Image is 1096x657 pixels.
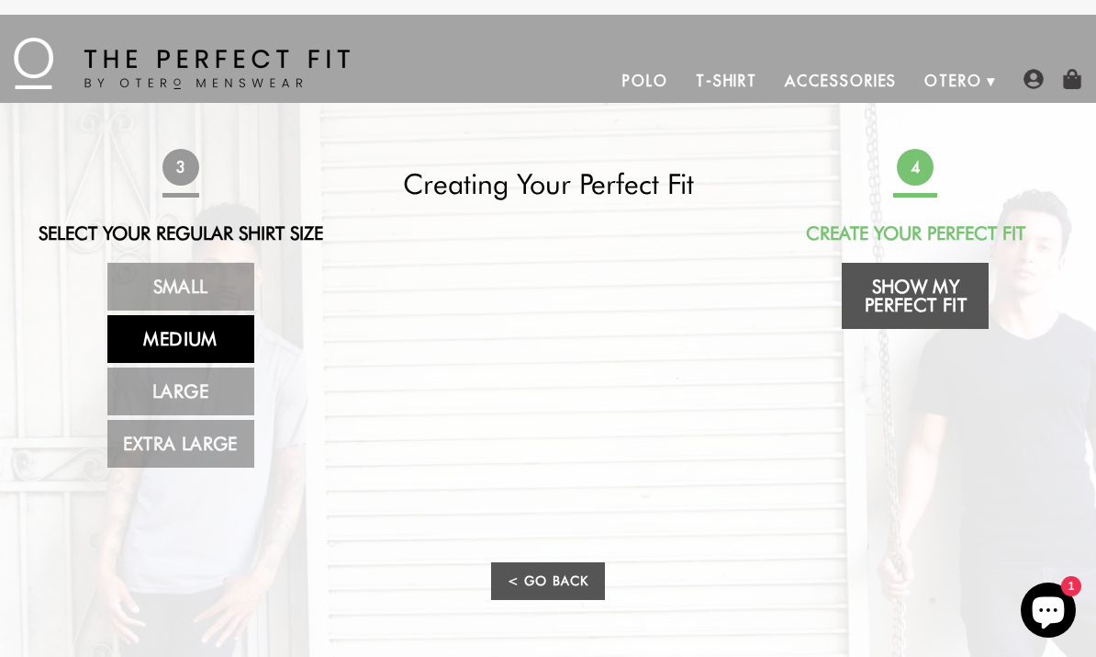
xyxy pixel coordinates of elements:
a: < Go Back [491,562,605,600]
a: T-Shirt [682,59,771,103]
h2: Select Your Regular Shirt Size [23,222,338,244]
a: Show My Perfect Fit [842,263,989,329]
a: Otero [911,59,996,103]
img: The Perfect Fit - by Otero Menswear - Logo [14,38,350,89]
a: Medium [107,315,254,363]
a: Polo [609,59,682,103]
a: Accessories [771,59,911,103]
a: Large [107,368,254,415]
h2: Creating Your Perfect Fit [390,167,705,200]
img: shopping-bag-icon.png [1062,69,1082,89]
inbox-online-store-chat: Shopify online store chat [1015,583,1081,642]
a: Small [107,263,254,311]
img: user-account-icon.png [1023,69,1044,89]
a: Extra Large [107,420,254,468]
span: 3 [161,148,200,187]
span: 4 [896,148,935,187]
h2: Create Your Perfect Fit [758,222,1073,244]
